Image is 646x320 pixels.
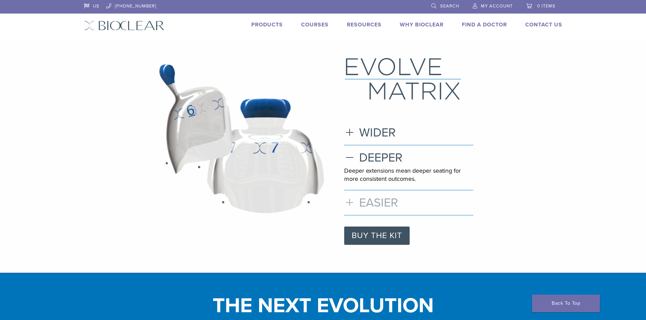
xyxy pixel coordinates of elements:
[84,21,164,30] img: Bioclear
[525,21,562,28] a: Contact Us
[400,21,444,28] a: Why Bioclear
[440,3,459,9] span: Search
[347,21,381,28] a: Resources
[344,227,410,245] a: BUY THE KIT
[344,125,473,140] h3: WIDER
[251,21,283,28] a: Products
[344,195,473,210] h3: EASIER
[532,295,600,312] a: Back To Top
[344,150,473,165] h3: DEEPER
[79,298,567,314] h1: THE NEXT EVOLUTION
[462,21,507,28] a: Find A Doctor
[344,167,473,183] p: Deeper extensions mean deeper seating for more consistent outcomes.
[537,3,555,9] span: 0 items
[301,21,329,28] a: Courses
[481,3,513,9] span: My Account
